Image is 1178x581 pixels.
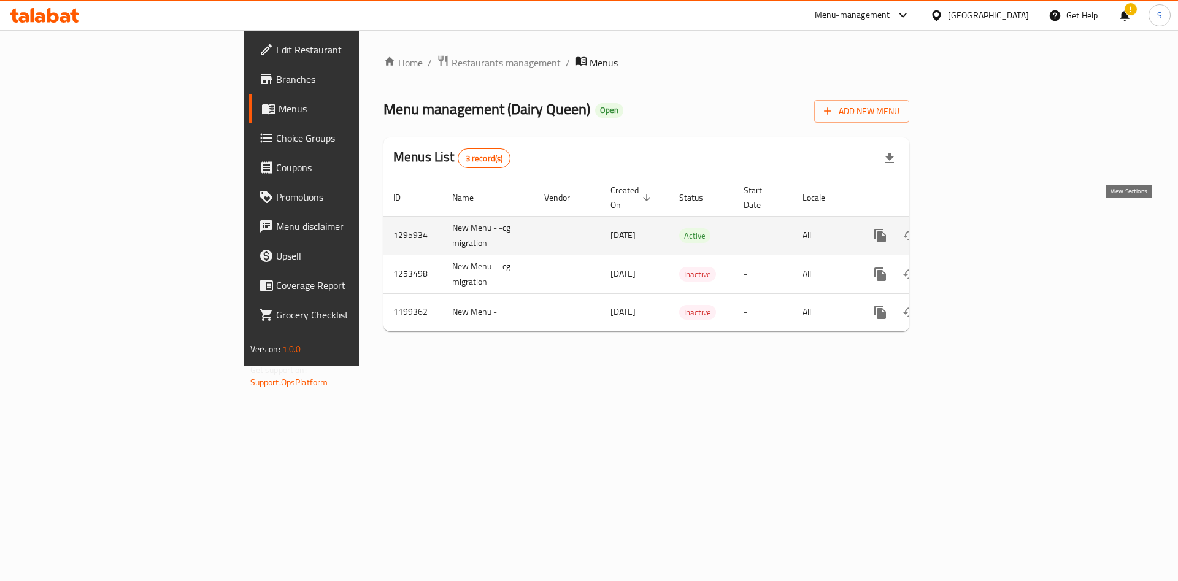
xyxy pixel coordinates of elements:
a: Edit Restaurant [249,35,441,64]
h2: Menus List [393,148,510,168]
div: Active [679,228,710,243]
span: Version: [250,341,280,357]
div: Open [595,103,623,118]
span: Open [595,105,623,115]
span: Coupons [276,160,431,175]
span: Branches [276,72,431,87]
span: Active [679,229,710,243]
span: Inactive [679,267,716,282]
a: Support.OpsPlatform [250,374,328,390]
nav: breadcrumb [383,55,909,71]
table: enhanced table [383,179,993,331]
button: Change Status [895,260,925,289]
span: Coverage Report [276,278,431,293]
a: Menus [249,94,441,123]
span: Edit Restaurant [276,42,431,57]
button: more [866,298,895,327]
div: Menu-management [815,8,890,23]
span: 1.0.0 [282,341,301,357]
a: Grocery Checklist [249,300,441,329]
span: Upsell [276,248,431,263]
button: Add New Menu [814,100,909,123]
td: All [793,216,856,255]
a: Choice Groups [249,123,441,153]
span: Menus [590,55,618,70]
span: 3 record(s) [458,153,510,164]
span: Inactive [679,306,716,320]
button: Change Status [895,298,925,327]
span: Get support on: [250,362,307,378]
a: Menu disclaimer [249,212,441,241]
div: Inactive [679,267,716,282]
span: Created On [610,183,655,212]
span: Add New Menu [824,104,899,119]
div: Total records count [458,148,511,168]
td: All [793,293,856,331]
span: Menu management ( Dairy Queen ) [383,95,590,123]
span: [DATE] [610,266,636,282]
span: Grocery Checklist [276,307,431,322]
a: Coupons [249,153,441,182]
li: / [566,55,570,70]
a: Coverage Report [249,271,441,300]
td: - [734,216,793,255]
span: ID [393,190,417,205]
button: Change Status [895,221,925,250]
span: S [1157,9,1162,22]
span: Restaurants management [452,55,561,70]
td: New Menu - [442,293,534,331]
span: [DATE] [610,227,636,243]
span: Vendor [544,190,586,205]
div: Export file [875,144,904,173]
button: more [866,260,895,289]
span: Menu disclaimer [276,219,431,234]
span: [DATE] [610,304,636,320]
span: Menus [279,101,431,116]
td: New Menu - -cg migration [442,255,534,293]
a: Restaurants management [437,55,561,71]
span: Locale [803,190,841,205]
span: Name [452,190,490,205]
a: Promotions [249,182,441,212]
span: Promotions [276,190,431,204]
span: Start Date [744,183,778,212]
a: Branches [249,64,441,94]
th: Actions [856,179,993,217]
button: more [866,221,895,250]
span: Choice Groups [276,131,431,145]
div: Inactive [679,305,716,320]
td: New Menu - -cg migration [442,216,534,255]
td: - [734,293,793,331]
div: [GEOGRAPHIC_DATA] [948,9,1029,22]
td: - [734,255,793,293]
td: All [793,255,856,293]
a: Upsell [249,241,441,271]
span: Status [679,190,719,205]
